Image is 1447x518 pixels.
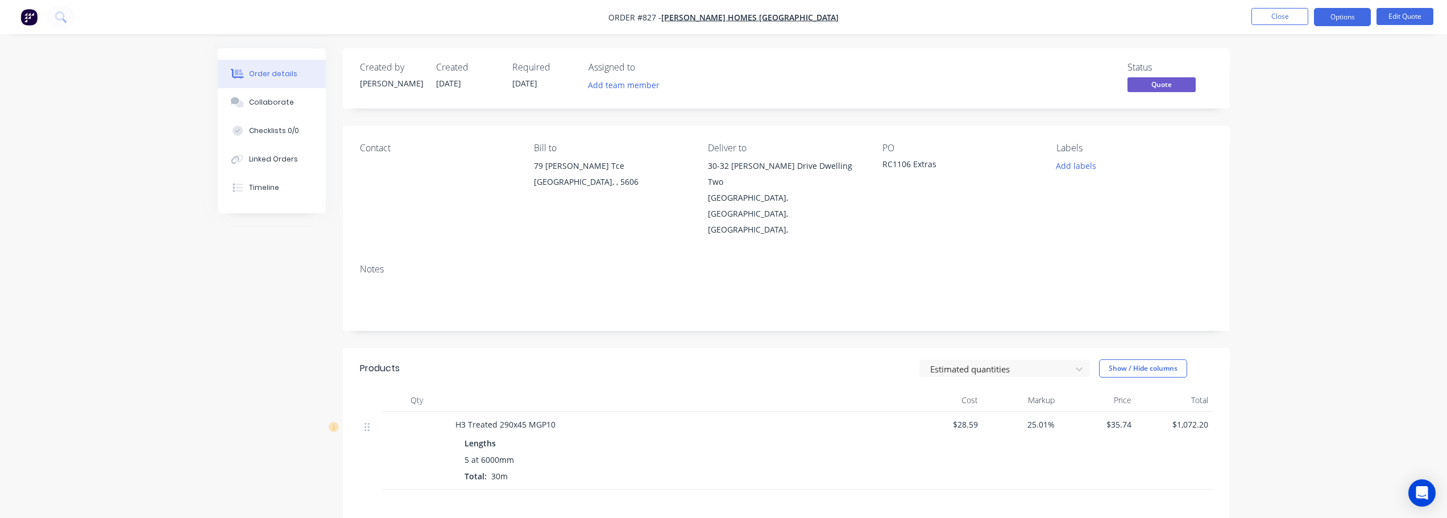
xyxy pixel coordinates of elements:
[1408,479,1436,507] div: Open Intercom Messenger
[360,62,422,73] div: Created by
[249,97,294,107] div: Collaborate
[534,158,690,174] div: 79 [PERSON_NAME] Tce
[455,419,555,430] span: H3 Treated 290x45 MGP10
[1099,359,1187,378] button: Show / Hide columns
[360,77,422,89] div: [PERSON_NAME]
[465,454,514,466] span: 5 at 6000mm
[1141,418,1208,430] span: $1,072.20
[582,77,665,93] button: Add team member
[1050,158,1102,173] button: Add labels
[218,60,326,88] button: Order details
[588,62,702,73] div: Assigned to
[218,145,326,173] button: Linked Orders
[661,12,839,23] a: [PERSON_NAME] Homes [GEOGRAPHIC_DATA]
[708,143,864,154] div: Deliver to
[534,174,690,190] div: [GEOGRAPHIC_DATA], , 5606
[882,158,1025,174] div: RC1106 Extras
[1251,8,1308,25] button: Close
[588,77,666,93] button: Add team member
[465,471,487,482] span: Total:
[436,62,499,73] div: Created
[608,12,661,23] span: Order #827 -
[360,264,1213,275] div: Notes
[436,78,461,89] span: [DATE]
[249,154,298,164] div: Linked Orders
[534,143,690,154] div: Bill to
[249,126,299,136] div: Checklists 0/0
[910,418,978,430] span: $28.59
[1314,8,1371,26] button: Options
[906,389,982,412] div: Cost
[512,62,575,73] div: Required
[249,69,297,79] div: Order details
[882,143,1038,154] div: PO
[360,143,516,154] div: Contact
[708,158,864,190] div: 30-32 [PERSON_NAME] Drive Dwelling Two
[383,389,451,412] div: Qty
[1056,143,1212,154] div: Labels
[987,418,1055,430] span: 25.01%
[360,362,400,375] div: Products
[487,471,512,482] span: 30m
[218,173,326,202] button: Timeline
[218,88,326,117] button: Collaborate
[1136,389,1213,412] div: Total
[534,158,690,194] div: 79 [PERSON_NAME] Tce[GEOGRAPHIC_DATA], , 5606
[1064,418,1131,430] span: $35.74
[1376,8,1433,25] button: Edit Quote
[1127,77,1196,92] span: Quote
[249,183,279,193] div: Timeline
[708,158,864,238] div: 30-32 [PERSON_NAME] Drive Dwelling Two[GEOGRAPHIC_DATA], [GEOGRAPHIC_DATA], [GEOGRAPHIC_DATA],
[1127,62,1213,73] div: Status
[1059,389,1136,412] div: Price
[982,389,1059,412] div: Markup
[20,9,38,26] img: Factory
[465,437,496,449] span: Lengths
[218,117,326,145] button: Checklists 0/0
[708,190,864,238] div: [GEOGRAPHIC_DATA], [GEOGRAPHIC_DATA], [GEOGRAPHIC_DATA],
[512,78,537,89] span: [DATE]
